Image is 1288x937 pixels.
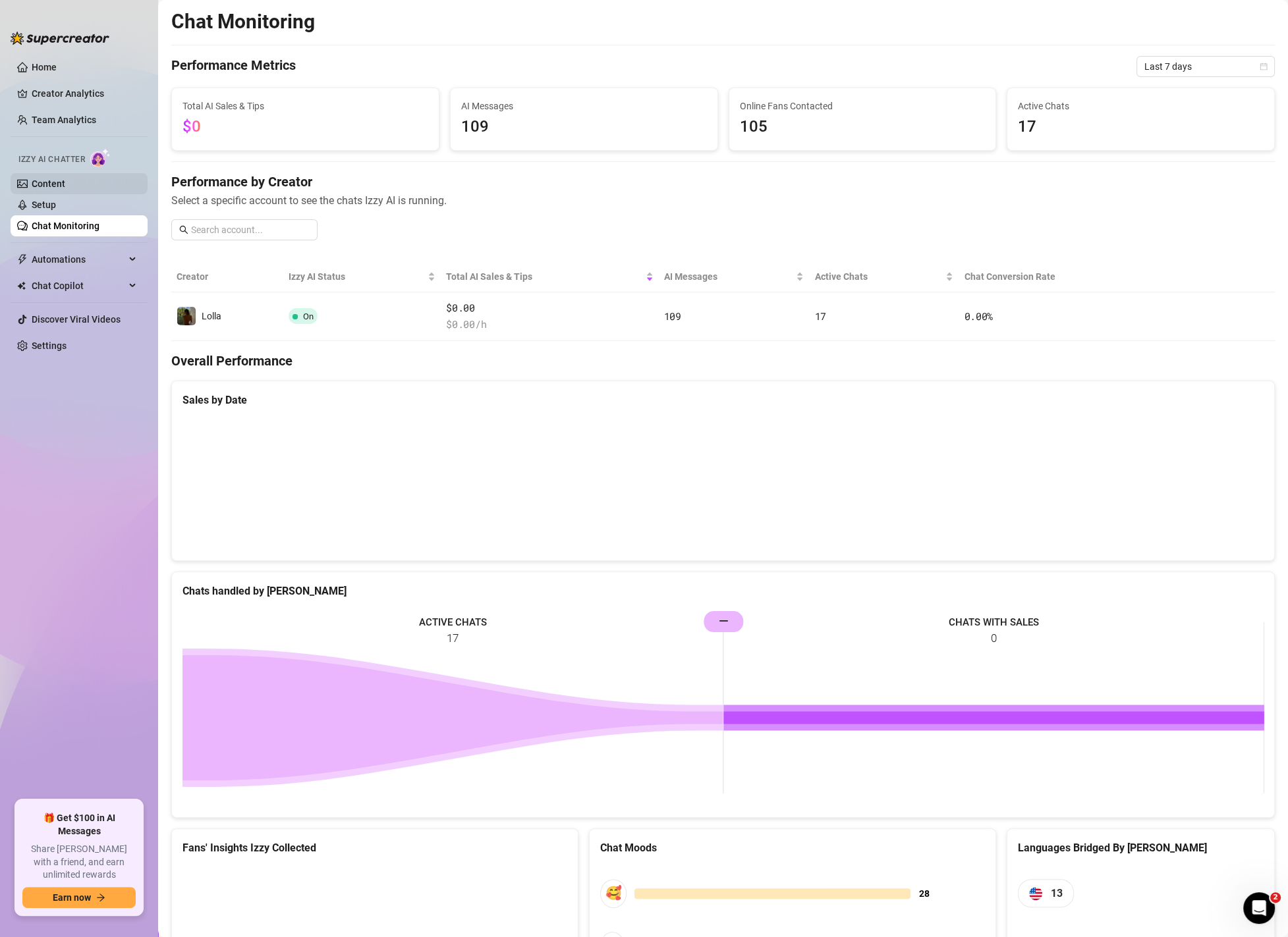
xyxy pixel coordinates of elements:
span: Izzy AI Chatter [18,153,85,166]
span: Active Chats [1018,99,1264,113]
th: Total AI Sales & Tips [441,261,658,292]
span: AI Messages [461,99,707,113]
span: Izzy AI Status [289,269,425,284]
span: Select a specific account to see the chats Izzy AI is running. [171,192,1275,209]
th: Chat Conversion Rate [959,261,1164,292]
button: Earn nowarrow-right [22,887,136,908]
span: arrow-right [96,893,105,902]
th: Active Chats [809,261,959,292]
span: Total AI Sales & Tips [182,99,428,113]
div: 🥰 [600,879,627,907]
img: logo-BBDzfeDw.svg [11,32,109,45]
th: Izzy AI Status [283,261,441,292]
h2: Chat Monitoring [171,9,315,34]
h4: Performance Metrics [171,56,296,77]
span: 109 [664,309,681,323]
a: Creator Analytics [32,83,137,104]
a: Content [32,178,65,189]
a: Setup [32,200,56,210]
span: 0.00 % [964,309,993,323]
div: Sales by Date [182,392,1264,408]
span: 2 [1270,892,1281,903]
span: $0 [182,117,201,136]
span: 105 [740,115,986,140]
span: AI Messages [664,269,794,284]
span: Last 7 days [1144,57,1267,76]
th: AI Messages [659,261,810,292]
span: Online Fans Contacted [740,99,986,113]
div: Fans' Insights Izzy Collected [182,840,567,856]
span: Total AI Sales & Tips [446,269,642,284]
div: Chat Moods [600,840,985,856]
input: Search account... [191,223,310,237]
span: Chat Copilot [32,275,125,296]
span: calendar [1260,63,1268,70]
span: 109 [461,115,707,140]
span: $ 0.00 /h [446,317,653,333]
img: AI Chatter [90,148,111,167]
span: 17 [1018,115,1264,140]
span: Earn now [53,892,91,903]
span: thunderbolt [17,254,28,265]
span: search [179,225,188,234]
h4: Performance by Creator [171,173,1275,191]
span: 17 [814,309,826,323]
img: Chat Copilot [17,281,26,290]
a: Home [32,62,57,72]
span: Automations [32,249,125,270]
span: 13 [1051,885,1063,901]
div: Chats handled by [PERSON_NAME] [182,583,1264,599]
img: us [1029,887,1042,900]
a: Chat Monitoring [32,221,99,231]
span: On [303,311,314,321]
span: Lolla [202,311,221,321]
a: Settings [32,340,67,351]
a: Team Analytics [32,115,96,125]
span: $0.00 [446,300,653,316]
span: 🎁 Get $100 in AI Messages [22,812,136,838]
a: Discover Viral Videos [32,314,121,325]
th: Creator [171,261,283,292]
span: Active Chats [814,269,943,284]
img: Lolla [177,307,196,325]
div: Languages Bridged By [PERSON_NAME] [1018,840,1264,856]
h4: Overall Performance [171,352,1275,370]
iframe: Intercom live chat [1243,892,1275,924]
span: 28 [918,886,929,901]
span: Share [PERSON_NAME] with a friend, and earn unlimited rewards [22,843,136,882]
